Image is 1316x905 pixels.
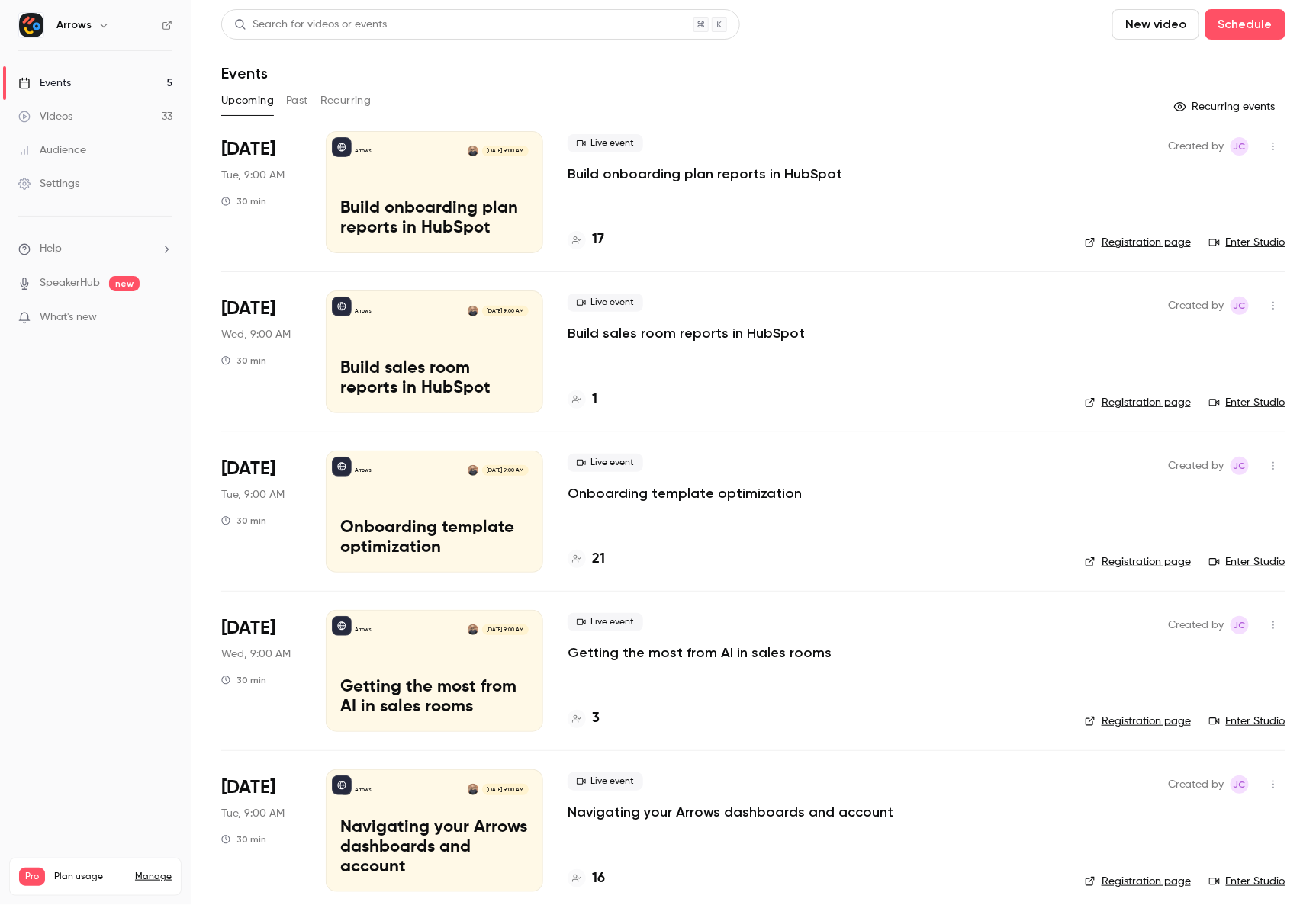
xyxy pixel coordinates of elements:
[482,784,528,794] span: [DATE] 9:00 AM
[482,465,528,476] span: [DATE] 9:00 AM
[482,306,528,316] span: [DATE] 9:00 AM
[40,310,97,326] span: What's new
[221,168,285,183] span: Tue, 9:00 AM
[221,131,301,253] div: Oct 14 Tue, 9:00 AM (America/Los Angeles)
[1085,874,1191,889] a: Registration page
[221,775,275,800] span: [DATE]
[1168,137,1224,156] span: Created by
[1085,714,1191,729] a: Registration page
[320,88,372,113] button: Recurring
[221,833,266,846] div: 30 min
[568,803,893,821] p: Navigating your Arrows dashboards and account
[221,616,275,640] span: [DATE]
[1168,616,1224,634] span: Created by
[568,294,643,312] span: Live event
[568,165,842,183] a: Build onboarding plan reports in HubSpot
[568,613,643,631] span: Live event
[568,708,600,729] a: 3
[592,390,597,410] h4: 1
[568,324,805,342] a: Build sales room reports in HubSpot
[568,484,802,502] a: Onboarding template optimization
[1168,457,1224,475] span: Created by
[56,18,92,33] h6: Arrows
[135,871,172,883] a: Manage
[221,88,274,113] button: Upcoming
[234,17,387,33] div: Search for videos or events
[221,806,285,821] span: Tue, 9:00 AM
[221,487,285,502] span: Tue, 9:00 AM
[355,626,372,634] p: Arrows
[221,647,291,662] span: Wed, 9:00 AM
[109,276,140,291] span: new
[340,199,529,239] p: Build onboarding plan reports in HubSpot
[482,624,528,635] span: [DATE] 9:00 AM
[468,465,478,476] img: Shareil Nariman
[221,297,275,321] span: [DATE]
[40,275,100,291] a: SpeakerHub
[19,868,45,886] span: Pro
[355,307,372,315] p: Arrows
[1234,137,1246,156] span: JC
[568,454,643,472] span: Live event
[340,678,529,717] p: Getting the most from AI in sales rooms
[1231,137,1249,156] span: Jamie Carlson
[19,13,43,37] img: Arrows
[1209,235,1285,250] a: Enter Studio
[568,549,605,570] a: 21
[221,290,301,412] div: Oct 15 Wed, 9:00 AM (America/Los Angeles)
[1168,775,1224,794] span: Created by
[18,241,172,257] li: help-dropdown-opener
[221,137,275,162] span: [DATE]
[18,143,86,158] div: Audience
[1234,457,1246,475] span: JC
[221,769,301,891] div: Oct 28 Tue, 9:00 AM (America/Los Angeles)
[568,772,643,791] span: Live event
[221,355,266,367] div: 30 min
[340,518,529,558] p: Onboarding template optimization
[1205,9,1285,40] button: Schedule
[326,769,543,891] a: Navigating your Arrows dashboards and accountArrowsShareil Nariman[DATE] 9:00 AMNavigating your A...
[286,88,308,113] button: Past
[1234,775,1246,794] span: JC
[482,146,528,156] span: [DATE] 9:00 AM
[1085,554,1191,570] a: Registration page
[221,327,291,342] span: Wed, 9:00 AM
[1234,297,1246,315] span: JC
[1209,874,1285,889] a: Enter Studio
[592,708,600,729] h4: 3
[221,674,266,686] div: 30 min
[40,241,62,257] span: Help
[54,871,126,883] span: Plan usage
[592,549,605,570] h4: 21
[1085,395,1191,410] a: Registration page
[1231,616,1249,634] span: Jamie Carlson
[18,75,71,91] div: Events
[18,109,72,124] div: Videos
[592,868,605,889] h4: 16
[568,134,643,152] span: Live event
[340,818,529,877] p: Navigating your Arrows dashboards and account
[1112,9,1199,40] button: New video
[221,457,275,481] span: [DATE]
[326,290,543,412] a: Build sales room reports in HubSpotArrowsShareil Nariman[DATE] 9:00 AMBuild sales room reports in...
[1209,714,1285,729] a: Enter Studio
[468,624,478,635] img: Shareil Nariman
[1168,297,1224,315] span: Created by
[1209,395,1285,410] a: Enter Studio
[326,131,543,253] a: Build onboarding plan reports in HubSpotArrowsShareil Nariman[DATE] 9:00 AMBuild onboarding plan ...
[568,643,832,662] a: Getting the most from AI in sales rooms
[221,64,268,82] h1: Events
[340,359,529,399] p: Build sales room reports in HubSpot
[221,610,301,732] div: Oct 22 Wed, 9:00 AM (America/Los Angeles)
[1234,616,1246,634] span: JC
[18,176,79,191] div: Settings
[568,229,604,250] a: 17
[1231,457,1249,475] span: Jamie Carlson
[468,306,478,316] img: Shareil Nariman
[221,195,266,207] div: 30 min
[592,229,604,250] h4: 17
